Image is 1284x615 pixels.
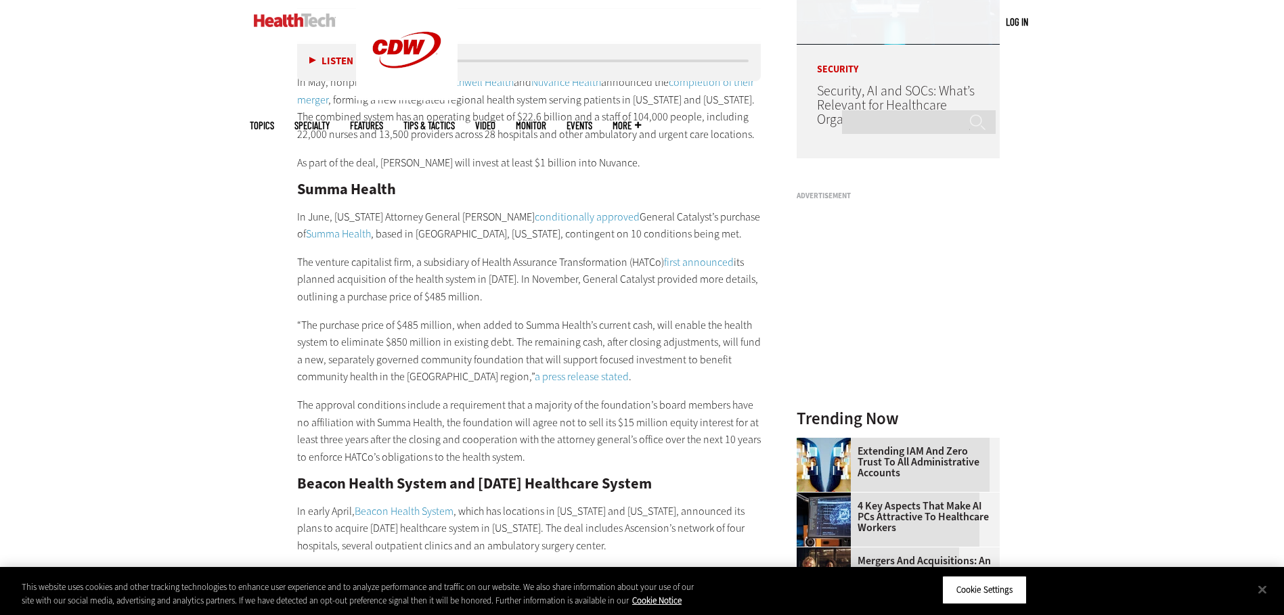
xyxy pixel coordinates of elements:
a: Beacon Health System [355,504,453,518]
h2: Summa Health [297,182,761,197]
img: business leaders shake hands in conference room [797,547,851,601]
img: abstract image of woman with pixelated face [797,438,851,492]
a: Security, AI and SOCs: What’s Relevant for Healthcare Organizations [817,82,975,129]
a: Tips & Tactics [403,120,455,131]
img: Desktop monitor with brain AI concept [797,493,851,547]
a: Desktop monitor with brain AI concept [797,493,858,503]
a: MonITor [516,120,546,131]
p: In early April, , which has locations in [US_STATE] and [US_STATE], announced its plans to acquir... [297,503,761,555]
div: User menu [1006,15,1028,29]
a: Extending IAM and Zero Trust to All Administrative Accounts [797,446,992,478]
p: The venture capitalist firm, a subsidiary of Health Assurance Transformation (HATCo) its planned ... [297,254,761,306]
a: business leaders shake hands in conference room [797,547,858,558]
p: The approval conditions include a requirement that a majority of the foundation’s board members h... [297,396,761,465]
h3: Advertisement [797,192,1000,200]
div: This website uses cookies and other tracking technologies to enhance user experience and to analy... [22,580,706,607]
a: Mergers and Acquisitions: An Overview of Notable Healthcare M&A Activity in [DATE] [797,555,992,599]
a: 4 Key Aspects That Make AI PCs Attractive to Healthcare Workers [797,501,992,533]
p: As part of the deal, [PERSON_NAME] will invest at least $1 billion into Nuvance. [297,154,761,172]
span: Specialty [294,120,330,131]
a: Summa Health [306,227,371,241]
a: abstract image of woman with pixelated face [797,438,858,449]
a: Video [475,120,495,131]
h3: Trending Now [797,410,1000,427]
button: Cookie Settings [942,576,1027,604]
p: In June, [US_STATE] Attorney General [PERSON_NAME] General Catalyst’s purchase of , based in [GEO... [297,208,761,243]
a: first announced [664,255,734,269]
iframe: advertisement [797,205,1000,374]
img: Home [254,14,336,27]
h2: Beacon Health System and [DATE] Healthcare System [297,476,761,491]
a: Features [350,120,383,131]
span: Topics [250,120,274,131]
a: More information about your privacy [632,595,682,606]
a: a press release stated [535,369,629,384]
p: “The purchase price of $485 million, when added to Summa Health’s current cash, will enable the h... [297,317,761,386]
a: Events [567,120,592,131]
a: Log in [1006,16,1028,28]
span: More [613,120,641,131]
a: CDW [356,89,458,104]
a: conditionally approved [535,210,640,224]
button: Close [1247,574,1277,604]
